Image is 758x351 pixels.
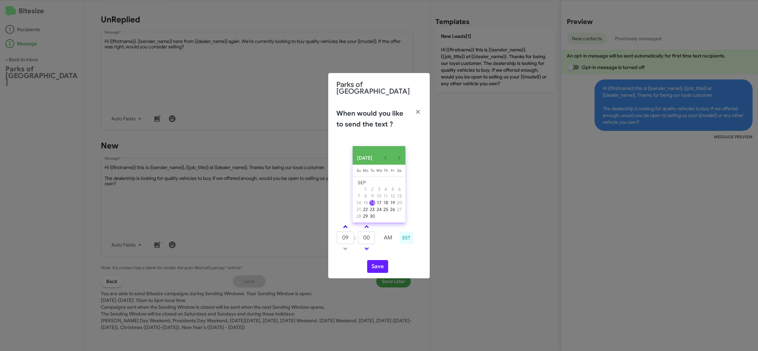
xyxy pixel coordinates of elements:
[362,200,369,206] div: 15
[362,193,369,200] button: September 8, 2025
[389,206,396,213] button: September 26, 2025
[371,168,374,173] span: Tu
[389,200,396,206] button: September 19, 2025
[357,152,372,164] span: [DATE]
[379,231,397,244] button: AM
[396,193,402,199] div: 13
[362,213,369,220] button: September 29, 2025
[383,186,389,192] div: 4
[369,200,376,206] button: September 16, 2025
[356,207,362,213] div: 21
[391,168,394,173] span: Fr
[358,231,375,244] input: MM
[389,186,396,193] button: September 5, 2025
[396,186,402,192] div: 6
[383,207,389,213] div: 25
[400,232,413,244] div: EST
[369,186,376,193] button: September 2, 2025
[367,260,388,273] button: Save
[389,186,396,192] div: 5
[352,151,379,165] button: Choose month and year
[376,193,382,199] div: 10
[369,213,375,219] div: 30
[337,231,354,244] input: HH
[362,186,369,192] div: 1
[396,200,402,206] div: 20
[369,206,376,213] button: September 23, 2025
[389,200,396,206] div: 19
[369,193,376,200] button: September 9, 2025
[355,179,403,186] td: SEP
[369,200,375,206] div: 16
[362,186,369,193] button: September 1, 2025
[354,231,358,244] td: :
[389,193,396,199] div: 12
[376,193,382,200] button: September 10, 2025
[356,193,362,199] div: 7
[369,186,375,192] div: 2
[369,213,376,220] button: September 30, 2025
[357,168,361,173] span: Su
[362,193,369,199] div: 8
[383,193,389,199] div: 11
[382,200,389,206] button: September 18, 2025
[363,168,369,173] span: Mo
[355,206,362,213] button: September 21, 2025
[376,186,382,192] div: 3
[376,200,382,206] button: September 17, 2025
[389,193,396,200] button: September 12, 2025
[336,108,409,130] h2: When would you like to send the text ?
[383,200,389,206] div: 18
[356,213,362,219] div: 28
[392,151,406,165] button: Next month
[396,206,403,213] button: September 27, 2025
[362,206,369,213] button: September 22, 2025
[396,193,403,200] button: September 13, 2025
[328,73,430,103] div: Parks of [GEOGRAPHIC_DATA]
[396,200,403,206] button: September 20, 2025
[396,207,402,213] div: 27
[376,206,382,213] button: September 24, 2025
[369,193,375,199] div: 9
[397,168,401,173] span: Sa
[362,200,369,206] button: September 15, 2025
[369,207,375,213] div: 23
[362,213,369,219] div: 29
[376,168,382,173] span: We
[382,206,389,213] button: September 25, 2025
[376,186,382,193] button: September 3, 2025
[384,168,388,173] span: Th
[382,186,389,193] button: September 4, 2025
[356,200,362,206] div: 14
[355,213,362,220] button: September 28, 2025
[379,151,392,165] button: Previous month
[396,186,403,193] button: September 6, 2025
[389,207,396,213] div: 26
[382,193,389,200] button: September 11, 2025
[376,200,382,206] div: 17
[355,193,362,200] button: September 7, 2025
[362,207,369,213] div: 22
[355,200,362,206] button: September 14, 2025
[376,207,382,213] div: 24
